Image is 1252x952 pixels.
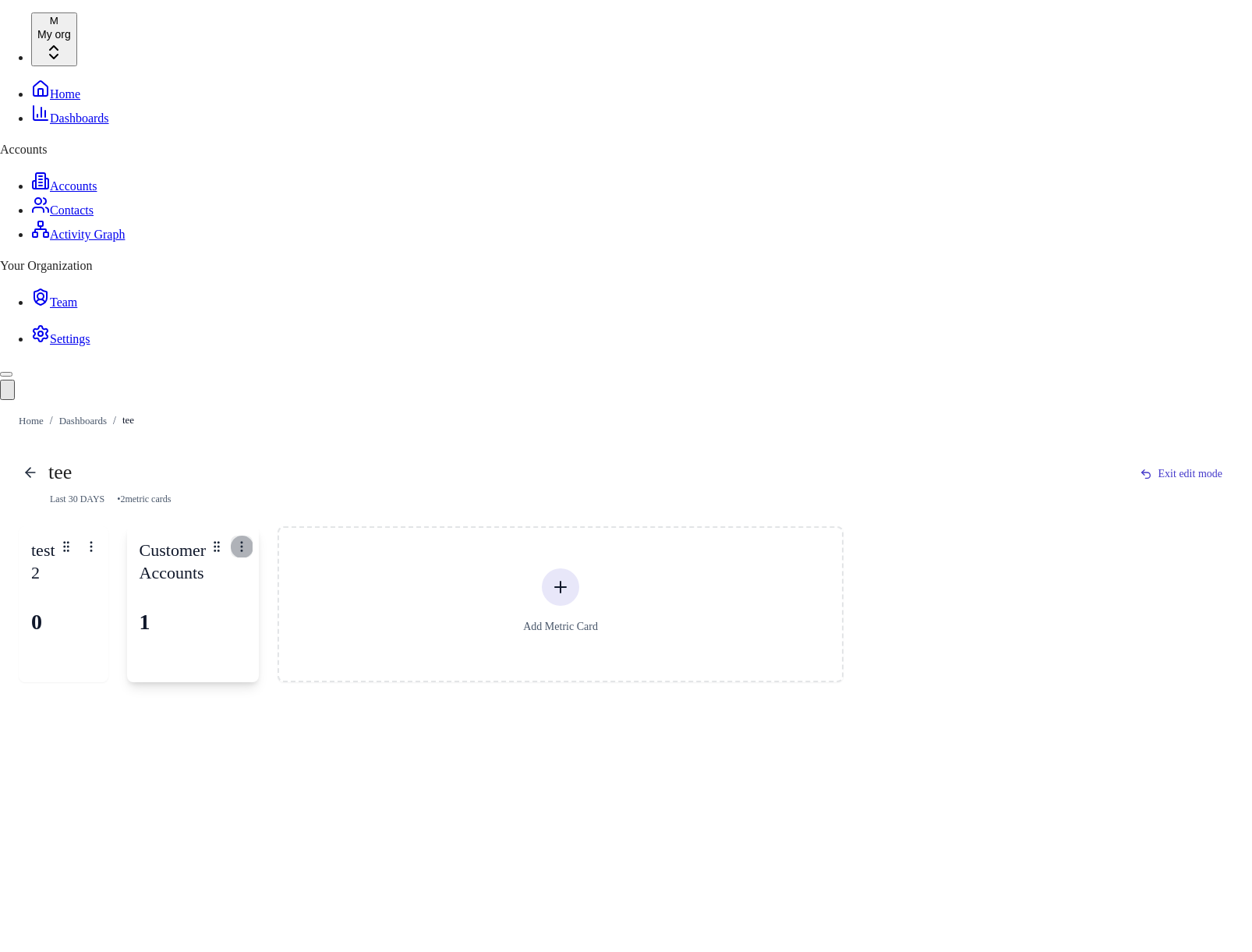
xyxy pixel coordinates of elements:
[50,111,109,125] span: Dashboards
[31,111,109,125] a: Dashboards
[50,87,80,101] span: Home
[31,179,97,193] a: Accounts
[140,539,207,585] span: Customer Accounts
[50,15,58,27] span: M
[50,296,77,309] span: Team
[140,610,247,635] div: 1
[117,491,171,508] span: • 2 metric card s
[59,413,107,429] a: Dashboards
[31,228,125,241] a: Activity Graph
[31,12,77,66] button: MMy org
[31,296,77,309] a: Team
[37,27,71,43] p: My org
[19,413,44,429] a: Home
[31,203,94,217] a: Contacts
[1130,460,1233,489] button: Exit edit mode
[31,87,80,101] a: Home
[31,610,96,635] div: 0
[50,228,125,241] span: Activity Graph
[50,332,90,345] span: Settings
[50,203,94,217] span: Contacts
[113,412,116,429] li: /
[31,539,55,585] span: test 2
[50,491,104,508] span: Last 30 DAYS
[31,332,90,345] a: Settings
[50,412,53,429] li: /
[48,460,72,485] h4: tee
[50,179,97,193] span: Accounts
[122,413,134,428] p: tee
[523,618,598,635] p: Add Metric Card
